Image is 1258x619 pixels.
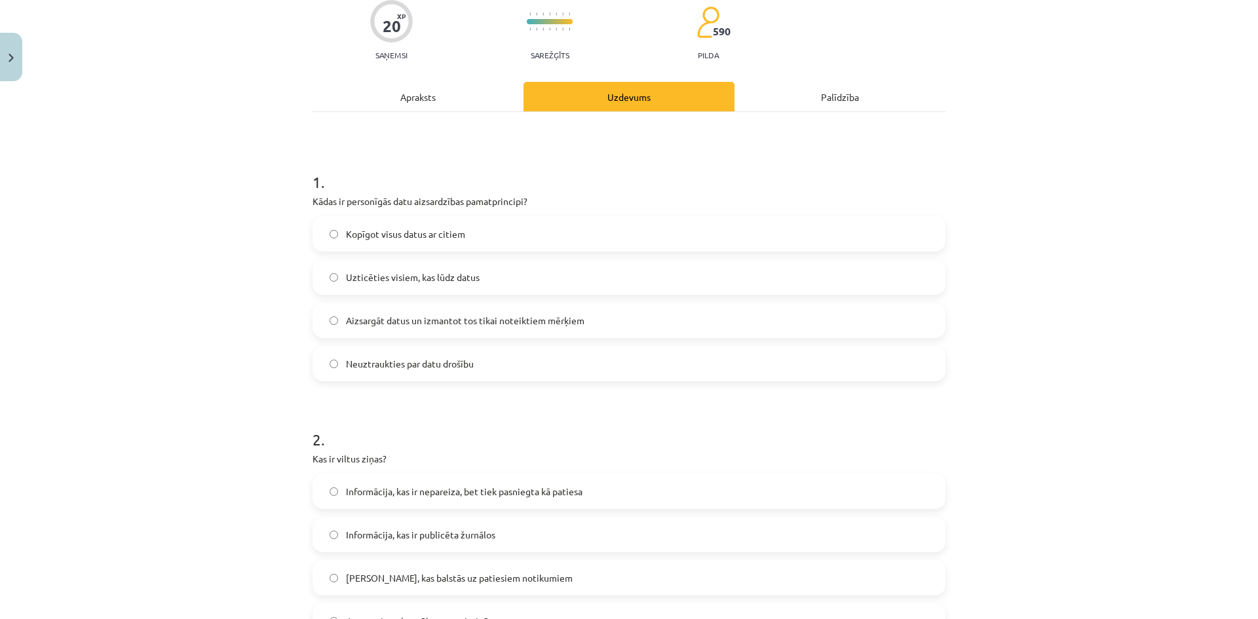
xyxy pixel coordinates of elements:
[569,28,570,31] img: icon-short-line-57e1e144782c952c97e751825c79c345078a6d821885a25fce030b3d8c18986b.svg
[698,50,719,60] p: pilda
[330,316,338,325] input: Aizsargāt datus un izmantot tos tikai noteiktiem mērķiem
[330,360,338,368] input: Neuztraukties par datu drošību
[556,28,557,31] img: icon-short-line-57e1e144782c952c97e751825c79c345078a6d821885a25fce030b3d8c18986b.svg
[696,6,719,39] img: students-c634bb4e5e11cddfef0936a35e636f08e4e9abd3cc4e673bd6f9a4125e45ecb1.svg
[556,12,557,16] img: icon-short-line-57e1e144782c952c97e751825c79c345078a6d821885a25fce030b3d8c18986b.svg
[562,28,563,31] img: icon-short-line-57e1e144782c952c97e751825c79c345078a6d821885a25fce030b3d8c18986b.svg
[330,273,338,282] input: Uzticēties visiem, kas lūdz datus
[370,50,413,60] p: Saņemsi
[330,574,338,582] input: [PERSON_NAME], kas balstās uz patiesiem notikumiem
[383,17,401,35] div: 20
[346,571,573,585] span: [PERSON_NAME], kas balstās uz patiesiem notikumiem
[9,54,14,62] img: icon-close-lesson-0947bae3869378f0d4975bcd49f059093ad1ed9edebbc8119c70593378902aed.svg
[346,314,584,328] span: Aizsargāt datus un izmantot tos tikai noteiktiem mērķiem
[562,12,563,16] img: icon-short-line-57e1e144782c952c97e751825c79c345078a6d821885a25fce030b3d8c18986b.svg
[346,357,474,371] span: Neuztraukties par datu drošību
[346,485,582,498] span: Informācija, kas ir nepareiza, bet tiek pasniegta kā patiesa
[346,528,495,542] span: Informācija, kas ir publicēta žurnālos
[531,50,569,60] p: Sarežģīts
[529,12,531,16] img: icon-short-line-57e1e144782c952c97e751825c79c345078a6d821885a25fce030b3d8c18986b.svg
[549,12,550,16] img: icon-short-line-57e1e144782c952c97e751825c79c345078a6d821885a25fce030b3d8c18986b.svg
[346,271,480,284] span: Uzticēties visiem, kas lūdz datus
[330,230,338,238] input: Kopīgot visus datus ar citiem
[543,28,544,31] img: icon-short-line-57e1e144782c952c97e751825c79c345078a6d821885a25fce030b3d8c18986b.svg
[313,452,945,466] p: Kas ir viltus ziņas?
[734,82,945,111] div: Palīdzība
[313,407,945,448] h1: 2 .
[569,12,570,16] img: icon-short-line-57e1e144782c952c97e751825c79c345078a6d821885a25fce030b3d8c18986b.svg
[529,28,531,31] img: icon-short-line-57e1e144782c952c97e751825c79c345078a6d821885a25fce030b3d8c18986b.svg
[543,12,544,16] img: icon-short-line-57e1e144782c952c97e751825c79c345078a6d821885a25fce030b3d8c18986b.svg
[330,531,338,539] input: Informācija, kas ir publicēta žurnālos
[536,12,537,16] img: icon-short-line-57e1e144782c952c97e751825c79c345078a6d821885a25fce030b3d8c18986b.svg
[549,28,550,31] img: icon-short-line-57e1e144782c952c97e751825c79c345078a6d821885a25fce030b3d8c18986b.svg
[713,26,731,37] span: 590
[536,28,537,31] img: icon-short-line-57e1e144782c952c97e751825c79c345078a6d821885a25fce030b3d8c18986b.svg
[524,82,734,111] div: Uzdevums
[313,82,524,111] div: Apraksts
[313,150,945,191] h1: 1 .
[330,487,338,496] input: Informācija, kas ir nepareiza, bet tiek pasniegta kā patiesa
[313,195,945,208] p: Kādas ir personīgās datu aizsardzības pamatprincipi?
[397,12,406,20] span: XP
[346,227,465,241] span: Kopīgot visus datus ar citiem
